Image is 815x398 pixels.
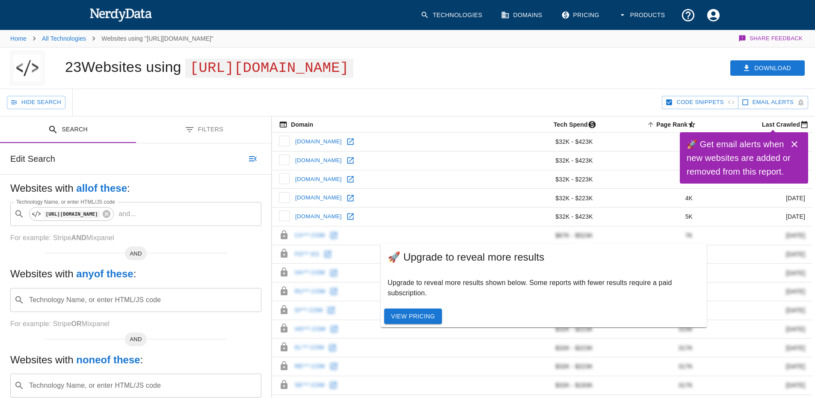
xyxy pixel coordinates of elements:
[10,267,261,281] h5: Websites with :
[44,211,100,218] code: [URL][DOMAIN_NAME]
[561,170,644,189] td: $32K - $223K
[101,34,213,43] p: Websites using "[URL][DOMAIN_NAME]"
[71,234,86,241] b: AND
[723,189,812,208] td: [DATE]
[365,154,416,167] a: [DOMAIN_NAME]
[644,133,723,151] td: 3K
[279,212,397,221] img: womenshealthmag.com icon
[279,137,338,146] img: elle.com icon
[10,233,261,243] p: For example: Stripe Mixpanel
[10,353,261,367] h5: Websites with :
[42,35,86,42] a: All Technologies
[644,170,723,189] td: 3K
[89,6,152,23] img: NerdyData.com
[10,152,55,166] h6: Edit Search
[676,98,723,107] span: Hide Code Snippets
[786,136,803,153] button: Close
[644,189,723,208] td: 4K
[561,133,644,151] td: $32K - $423K
[388,250,700,264] span: 🚀 Upgrade to reveal more results
[125,335,147,344] span: AND
[388,278,700,298] p: Upgrade to reveal more results shown below. Some reports with fewer results require a paid subscr...
[115,209,139,219] p: and ...
[423,192,436,205] a: Open menshealth.com in new window
[185,59,353,78] span: [URL][DOMAIN_NAME]
[400,210,451,223] a: [DOMAIN_NAME]
[279,119,313,130] span: The registered domain name (i.e. "nerdydata.com").
[76,354,140,365] b: none of these
[772,337,805,370] iframe: Drift Widget Chat Controller
[737,30,805,47] button: Share Feedback
[29,207,114,221] div: [URL][DOMAIN_NAME]
[738,96,808,109] button: Get email alerts with newly found website results. Click to enable.
[701,3,726,28] button: Account Settings
[751,119,812,130] span: Most recent date this website was successfully crawled
[561,151,644,170] td: $32K - $423K
[125,249,147,258] span: AND
[10,319,261,329] p: For example: Stripe Mixpanel
[415,154,428,167] a: Open biography.com in new window
[279,193,369,203] img: menshealth.com icon
[76,268,133,279] b: any of these
[65,59,353,75] h1: 23 Websites using
[71,320,81,327] b: OR
[429,173,442,186] a: Open cosmopolitan.com in new window
[662,96,738,109] button: Hide Code Snippets
[136,116,272,143] button: Filters
[613,3,672,28] button: Products
[687,137,791,178] h6: 🚀 Get email alerts when new websites are added or removed from this report.
[676,3,701,28] button: Support and Documentation
[10,181,261,195] h5: Websites with :
[753,98,794,107] span: Get email alerts with newly found website results. Click to enable.
[392,135,405,148] a: Open elle.com in new window
[415,3,489,28] a: Technologies
[561,189,644,208] td: $32K - $223K
[10,30,213,47] nav: breadcrumb
[669,119,723,130] span: A page popularity ranking based on a domain's backlinks. Smaller numbers signal more popular doma...
[372,191,423,205] a: [DOMAIN_NAME]
[16,198,115,205] label: Technology Name, or enter HTML/JS code
[384,309,442,324] a: View Pricing
[644,208,723,226] td: 5K
[76,182,127,194] b: all of these
[730,60,805,76] button: Download
[723,208,812,226] td: [DATE]
[279,156,362,165] img: biography.com icon
[587,119,644,130] span: The estimated minimum and maximum annual tech spend each webpage has, based on the free, freemium...
[10,35,27,42] a: Home
[341,135,392,149] a: [DOMAIN_NAME]
[556,3,606,28] a: Pricing
[379,173,430,186] a: [DOMAIN_NAME]
[644,151,723,170] td: 3K
[561,208,644,226] td: $32K - $423K
[496,3,549,28] a: Domains
[279,175,375,184] img: cosmopolitan.com icon
[14,51,41,85] img: "https://paymentcapture.resin.com" logo
[7,96,65,109] button: Hide Search
[451,210,464,223] a: Open womenshealthmag.com in new window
